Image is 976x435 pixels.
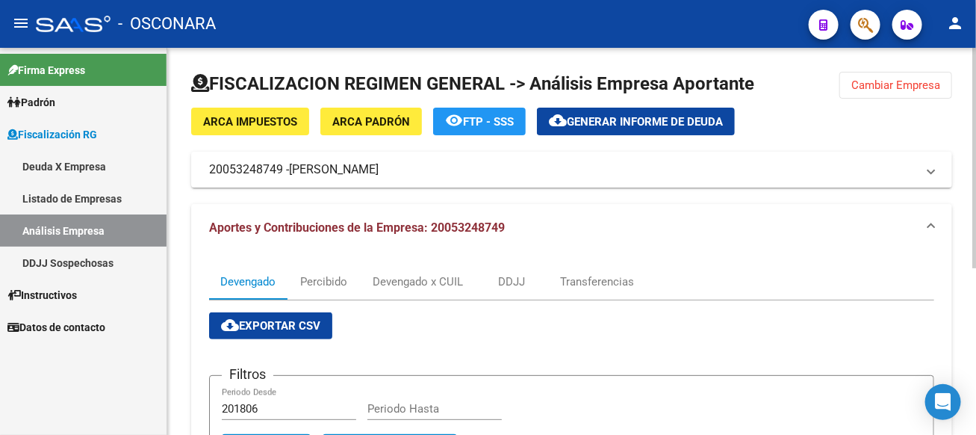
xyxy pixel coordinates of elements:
[320,108,422,135] button: ARCA Padrón
[191,108,309,135] button: ARCA Impuestos
[289,161,379,178] span: [PERSON_NAME]
[191,204,952,252] mat-expansion-panel-header: Aportes y Contribuciones de la Empresa: 20053248749
[567,115,723,129] span: Generar informe de deuda
[7,62,85,78] span: Firma Express
[463,115,514,129] span: FTP - SSS
[498,274,525,290] div: DDJJ
[209,161,916,178] mat-panel-title: 20053248749 -
[332,115,410,129] span: ARCA Padrón
[946,14,964,32] mat-icon: person
[560,274,634,290] div: Transferencias
[7,287,77,303] span: Instructivos
[191,72,754,96] h1: FISCALIZACION REGIMEN GENERAL -> Análisis Empresa Aportante
[7,126,97,143] span: Fiscalización RG
[445,111,463,129] mat-icon: remove_red_eye
[433,108,526,135] button: FTP - SSS
[191,152,952,188] mat-expansion-panel-header: 20053248749 -[PERSON_NAME]
[7,319,105,336] span: Datos de contacto
[839,72,952,99] button: Cambiar Empresa
[549,111,567,129] mat-icon: cloud_download
[537,108,735,135] button: Generar informe de deuda
[209,220,505,235] span: Aportes y Contribuciones de la Empresa: 20053248749
[12,14,30,32] mat-icon: menu
[301,274,348,290] div: Percibido
[203,115,297,129] span: ARCA Impuestos
[373,274,463,290] div: Devengado x CUIL
[7,94,55,111] span: Padrón
[209,312,332,339] button: Exportar CSV
[118,7,216,40] span: - OSCONARA
[221,319,320,333] span: Exportar CSV
[220,274,276,290] div: Devengado
[221,316,239,334] mat-icon: cloud_download
[851,78,940,92] span: Cambiar Empresa
[222,364,273,385] h3: Filtros
[925,384,961,420] div: Open Intercom Messenger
